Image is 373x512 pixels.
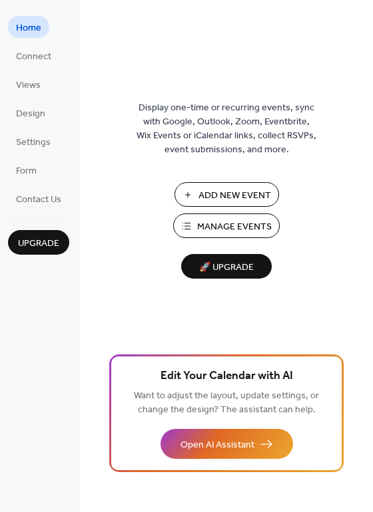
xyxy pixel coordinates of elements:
[16,78,41,92] span: Views
[8,16,49,38] a: Home
[173,213,280,238] button: Manage Events
[189,259,264,277] span: 🚀 Upgrade
[16,136,51,150] span: Settings
[137,101,316,157] span: Display one-time or recurring events, sync with Google, Outlook, Zoom, Eventbrite, Wix Events or ...
[161,429,293,459] button: Open AI Assistant
[8,45,59,66] a: Connect
[16,21,41,35] span: Home
[8,102,53,124] a: Design
[8,73,49,95] a: Views
[8,230,69,255] button: Upgrade
[8,159,45,181] a: Form
[181,438,254,452] span: Open AI Assistant
[8,130,59,152] a: Settings
[16,50,51,64] span: Connect
[181,254,272,279] button: 🚀 Upgrade
[16,164,37,178] span: Form
[8,188,69,209] a: Contact Us
[134,387,319,419] span: Want to adjust the layout, update settings, or change the design? The assistant can help.
[18,237,59,251] span: Upgrade
[198,189,271,203] span: Add New Event
[16,107,45,121] span: Design
[175,182,279,207] button: Add New Event
[161,367,293,386] span: Edit Your Calendar with AI
[16,193,61,207] span: Contact Us
[197,220,272,234] span: Manage Events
